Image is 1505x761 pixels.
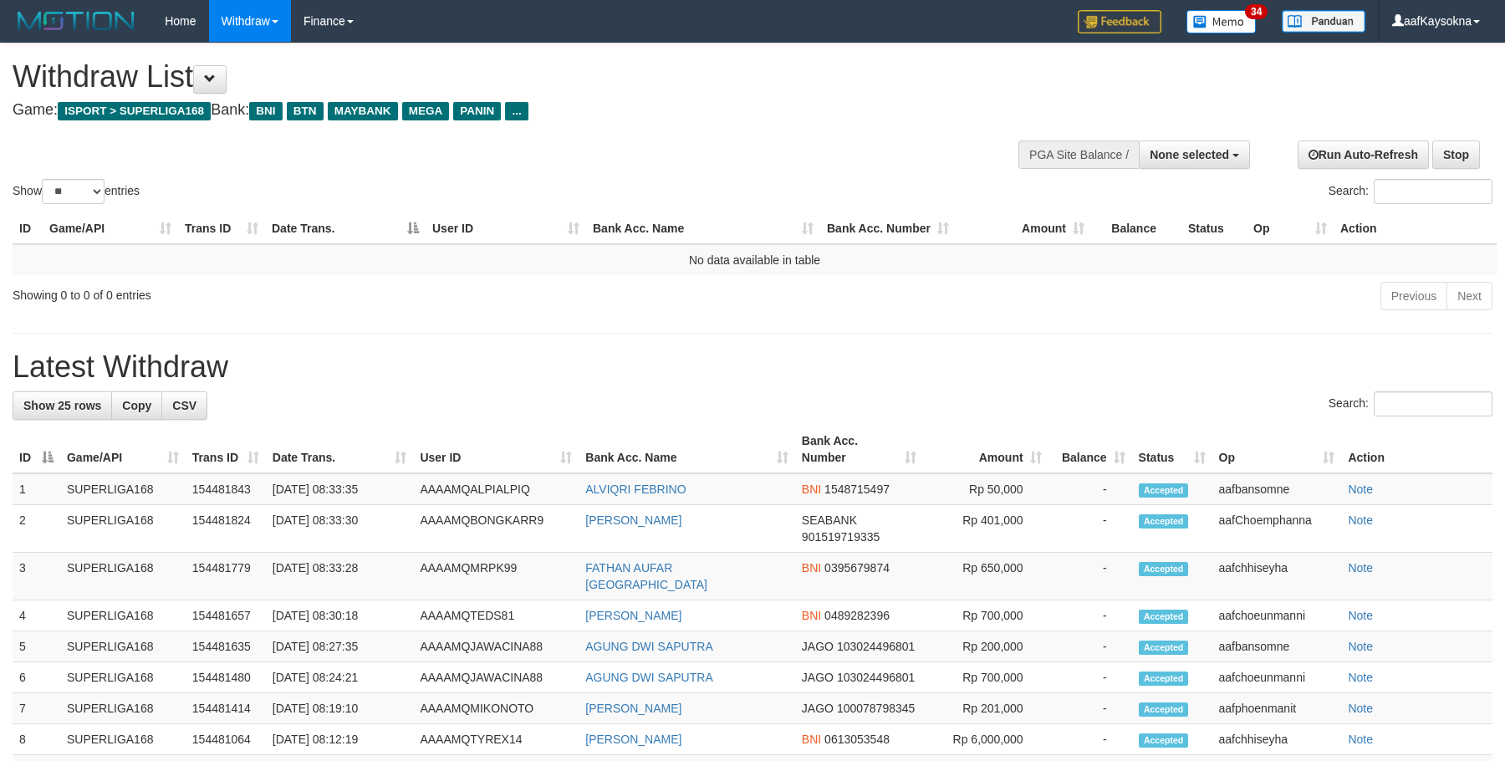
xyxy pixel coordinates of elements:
td: aafchhiseyha [1212,553,1342,600]
th: Date Trans.: activate to sort column descending [265,213,426,244]
a: Show 25 rows [13,391,112,420]
td: SUPERLIGA168 [60,724,186,755]
h1: Withdraw List [13,60,987,94]
td: aafbansomne [1212,631,1342,662]
td: 3 [13,553,60,600]
td: aafchoeunmanni [1212,662,1342,693]
a: Previous [1380,282,1447,310]
a: AGUNG DWI SAPUTRA [585,640,712,653]
td: - [1048,724,1132,755]
a: ALVIQRI FEBRINO [585,483,686,496]
td: 154481635 [186,631,266,662]
td: SUPERLIGA168 [60,631,186,662]
img: MOTION_logo.png [13,8,140,33]
td: Rp 700,000 [923,600,1048,631]
td: aafbansomne [1212,473,1342,505]
td: 2 [13,505,60,553]
td: 154481064 [186,724,266,755]
a: Run Auto-Refresh [1298,140,1429,169]
span: Accepted [1139,641,1189,655]
td: - [1048,473,1132,505]
td: SUPERLIGA168 [60,662,186,693]
span: ... [505,102,528,120]
th: Balance: activate to sort column ascending [1048,426,1132,473]
img: Button%20Memo.svg [1186,10,1257,33]
span: Copy 103024496801 to clipboard [837,671,915,684]
a: FATHAN AUFAR [GEOGRAPHIC_DATA] [585,561,707,591]
span: JAGO [802,640,834,653]
span: Copy 0395679874 to clipboard [824,561,890,575]
td: - [1048,600,1132,631]
td: 154481779 [186,553,266,600]
th: Game/API: activate to sort column ascending [60,426,186,473]
h4: Game: Bank: [13,102,987,119]
span: BNI [802,483,821,496]
th: Bank Acc. Number: activate to sort column ascending [820,213,956,244]
span: BTN [287,102,324,120]
input: Search: [1374,179,1492,204]
a: [PERSON_NAME] [585,702,681,715]
a: Note [1348,733,1373,746]
td: [DATE] 08:12:19 [266,724,414,755]
th: Action [1341,426,1492,473]
a: Note [1348,483,1373,496]
th: Op: activate to sort column ascending [1212,426,1342,473]
td: Rp 50,000 [923,473,1048,505]
a: Next [1446,282,1492,310]
a: CSV [161,391,207,420]
td: No data available in table [13,244,1497,275]
span: JAGO [802,671,834,684]
span: Accepted [1139,514,1189,529]
td: [DATE] 08:33:35 [266,473,414,505]
td: AAAAMQALPIALPIQ [413,473,579,505]
th: Action [1334,213,1497,244]
span: Show 25 rows [23,399,101,412]
th: Bank Acc. Name: activate to sort column ascending [579,426,795,473]
td: - [1048,662,1132,693]
th: Trans ID: activate to sort column ascending [186,426,266,473]
a: Note [1348,561,1373,575]
a: Note [1348,640,1373,653]
span: BNI [249,102,282,120]
th: Bank Acc. Number: activate to sort column ascending [795,426,923,473]
span: PANIN [453,102,501,120]
a: [PERSON_NAME] [585,609,681,622]
span: CSV [172,399,196,412]
td: [DATE] 08:19:10 [266,693,414,724]
th: User ID: activate to sort column ascending [426,213,586,244]
th: ID [13,213,43,244]
div: PGA Site Balance / [1018,140,1139,169]
td: Rp 6,000,000 [923,724,1048,755]
span: Accepted [1139,733,1189,748]
td: 1 [13,473,60,505]
td: 154481824 [186,505,266,553]
span: Accepted [1139,483,1189,498]
label: Show entries [13,179,140,204]
td: 154481414 [186,693,266,724]
label: Search: [1329,179,1492,204]
span: JAGO [802,702,834,715]
td: 4 [13,600,60,631]
td: AAAAMQMIKONOTO [413,693,579,724]
span: BNI [802,609,821,622]
th: Op: activate to sort column ascending [1247,213,1334,244]
a: [PERSON_NAME] [585,513,681,527]
td: - [1048,505,1132,553]
a: Note [1348,513,1373,527]
td: [DATE] 08:33:30 [266,505,414,553]
td: SUPERLIGA168 [60,473,186,505]
th: Status: activate to sort column ascending [1132,426,1212,473]
td: [DATE] 08:27:35 [266,631,414,662]
th: Amount: activate to sort column ascending [956,213,1091,244]
span: BNI [802,561,821,575]
td: 154481657 [186,600,266,631]
div: Showing 0 to 0 of 0 entries [13,280,615,304]
td: AAAAMQJAWACINA88 [413,631,579,662]
span: Copy 0489282396 to clipboard [824,609,890,622]
td: [DATE] 08:30:18 [266,600,414,631]
span: None selected [1150,148,1229,161]
h1: Latest Withdraw [13,350,1492,384]
span: 34 [1245,4,1268,19]
a: Note [1348,671,1373,684]
span: SEABANK [802,513,857,527]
